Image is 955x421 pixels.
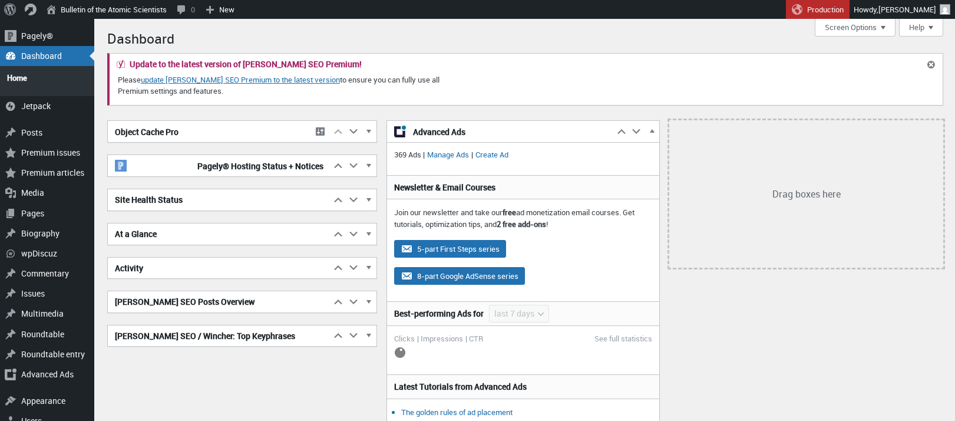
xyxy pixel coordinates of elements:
h2: [PERSON_NAME] SEO Posts Overview [108,291,331,313]
h3: Best-performing Ads for [394,308,484,320]
span: Advanced Ads [413,126,607,138]
p: Join our newsletter and take our ad monetization email courses. Get tutorials, optimization tips,... [394,207,653,230]
h2: Update to the latest version of [PERSON_NAME] SEO Premium! [130,60,362,68]
a: Create Ad [473,149,511,160]
button: 5-part First Steps series [394,240,506,258]
h2: Pagely® Hosting Status + Notices [108,155,331,176]
h2: Object Cache Pro [108,121,309,143]
img: pagely-w-on-b20x20.png [115,160,127,172]
a: The golden rules of ad placement [401,407,513,417]
a: Manage Ads [425,149,471,160]
button: 8-part Google AdSense series [394,267,525,285]
h3: Latest Tutorials from Advanced Ads [394,381,653,393]
h2: [PERSON_NAME] SEO / Wincher: Top Keyphrases [108,325,331,347]
h1: Dashboard [107,25,943,50]
button: Help [899,19,943,37]
h2: Activity [108,258,331,279]
img: loading [394,347,406,358]
p: 369 Ads | | [394,149,653,161]
span: [PERSON_NAME] [878,4,936,15]
strong: 2 free add-ons [497,219,546,229]
button: Screen Options [815,19,895,37]
h2: Site Health Status [108,189,331,210]
strong: free [503,207,516,218]
a: update [PERSON_NAME] SEO Premium to the latest version [141,74,340,85]
h2: At a Glance [108,223,331,245]
h3: Newsletter & Email Courses [394,182,653,193]
p: Please to ensure you can fully use all Premium settings and features. [117,73,472,98]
